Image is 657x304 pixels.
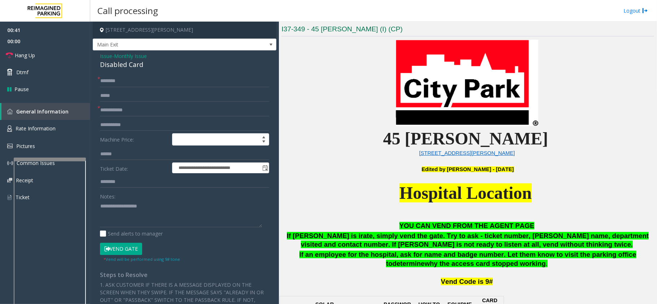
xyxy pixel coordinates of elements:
a: General Information [1,103,90,120]
img: 'icon' [7,178,12,183]
span: Hang Up [15,52,35,59]
h3: I37-349 - 45 [PERSON_NAME] (I) (CP) [281,24,654,36]
span: - [112,53,147,59]
h3: Call processing [94,2,162,19]
img: 'icon' [7,194,12,201]
span: 45 [PERSON_NAME] [383,129,548,148]
img: 'icon' [7,144,13,148]
img: logout [642,7,648,14]
span: If an employee for the hospital, ask for name and badge number. Let them know to visit the parkin... [299,251,636,267]
span: Vend Code is 9# [441,278,493,285]
label: Ticket Date: [98,162,170,173]
span: Dtmf [16,68,29,76]
label: Machine Price: [98,133,170,146]
span: Main Exit [93,39,240,50]
span: Pause [14,85,29,93]
button: Vend Gate [100,243,142,255]
img: 'icon' [7,160,13,166]
span: Toggle popup [261,163,269,173]
span: General Information [16,108,69,115]
span: why the access card stopped working [425,260,546,267]
img: 'icon' [7,125,12,132]
span: determine [393,260,425,267]
h4: Steps to Resolve [100,272,269,278]
b: Edited by [PERSON_NAME] - [DATE] [422,166,514,172]
h4: [STREET_ADDRESS][PERSON_NAME] [93,22,276,39]
span: Issue [100,52,112,60]
a: [STREET_ADDRESS][PERSON_NAME] [419,150,515,156]
span: Hospital Location [399,183,532,202]
span: Decrease value [259,139,269,145]
span: Rate Information [16,125,56,132]
img: 'icon' [7,109,13,114]
span: If [PERSON_NAME] is irate, simply vend the gate. Try to ask - ticket number, [PERSON_NAME] name, ... [287,232,649,249]
div: Disabled Card [100,60,269,70]
span: Pictures [16,143,35,149]
span: Monthly Issue [114,52,147,60]
small: Vend will be performed using 9# tone [104,256,180,262]
span: Increase value [259,134,269,139]
span: . [546,260,548,267]
label: Send alerts to manager [100,230,163,237]
label: Notes: [100,190,115,200]
span: YOU CAN VEND FROM THE AGENT PAGE [399,222,534,229]
a: Logout [623,7,648,14]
